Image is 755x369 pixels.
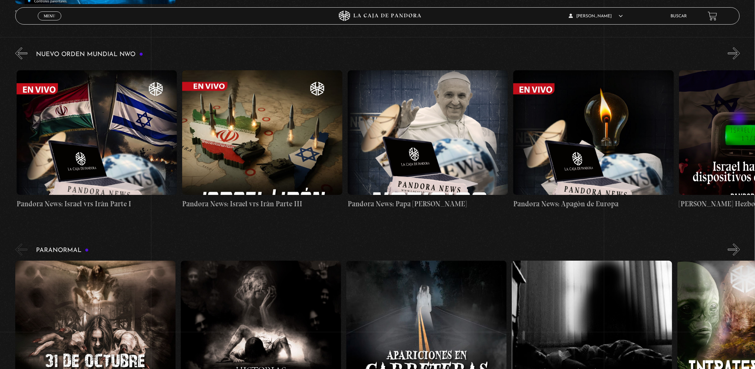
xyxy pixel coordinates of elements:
button: Next [728,47,740,60]
button: Next [728,244,740,256]
h3: Nuevo Orden Mundial NWO [36,51,143,58]
button: Previous [15,47,27,60]
a: Pandora News: Papa [PERSON_NAME] [348,65,508,215]
a: Buscar [671,14,687,18]
h4: Pandora News: Apagón de Europa [513,198,674,209]
span: Cerrar [42,20,58,25]
a: Pandora News: Israel vrs Irán Parte I [17,65,177,215]
span: Menu [44,14,55,18]
button: Previous [15,244,27,256]
h4: Pandora News: Papa [PERSON_NAME] [348,198,508,209]
h4: Taller Ciberseguridad Nivel I [15,8,176,19]
a: View your shopping cart [708,11,717,21]
span: [PERSON_NAME] [569,14,623,18]
h4: Pandora News: Israel vrs Irán Parte I [17,198,177,209]
a: Pandora News: Israel vrs Irán Parte III [182,65,343,215]
h4: Pandora News: Israel vrs Irán Parte III [182,198,343,209]
a: Pandora News: Apagón de Europa [513,65,674,215]
h3: Paranormal [36,247,89,254]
